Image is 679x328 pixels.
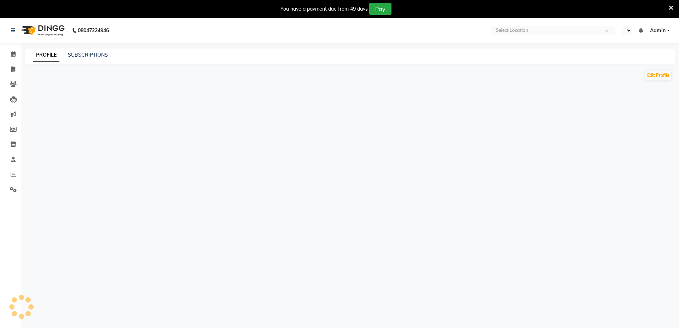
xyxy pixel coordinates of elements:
[78,21,109,40] b: 08047224946
[33,49,59,62] a: PROFILE
[496,27,528,34] div: Select Location
[280,5,368,13] div: You have a payment due from 49 days
[645,70,671,80] button: Edit Profile
[18,21,66,40] img: logo
[68,52,108,58] a: SUBSCRIPTIONS
[650,27,666,34] span: Admin
[369,3,391,15] button: Pay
